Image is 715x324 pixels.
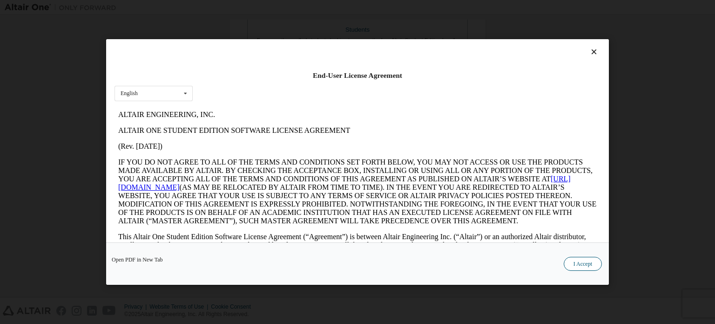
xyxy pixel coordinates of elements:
[4,51,482,118] p: IF YOU DO NOT AGREE TO ALL OF THE TERMS AND CONDITIONS SET FORTH BELOW, YOU MAY NOT ACCESS OR USE...
[4,126,482,159] p: This Altair One Student Edition Software License Agreement (“Agreement”) is between Altair Engine...
[4,35,482,44] p: (Rev. [DATE])
[115,71,600,80] div: End-User License Agreement
[121,90,138,96] div: English
[112,257,163,262] a: Open PDF in New Tab
[564,257,602,271] button: I Accept
[4,68,456,84] a: [URL][DOMAIN_NAME]
[4,4,482,12] p: ALTAIR ENGINEERING, INC.
[4,20,482,28] p: ALTAIR ONE STUDENT EDITION SOFTWARE LICENSE AGREEMENT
